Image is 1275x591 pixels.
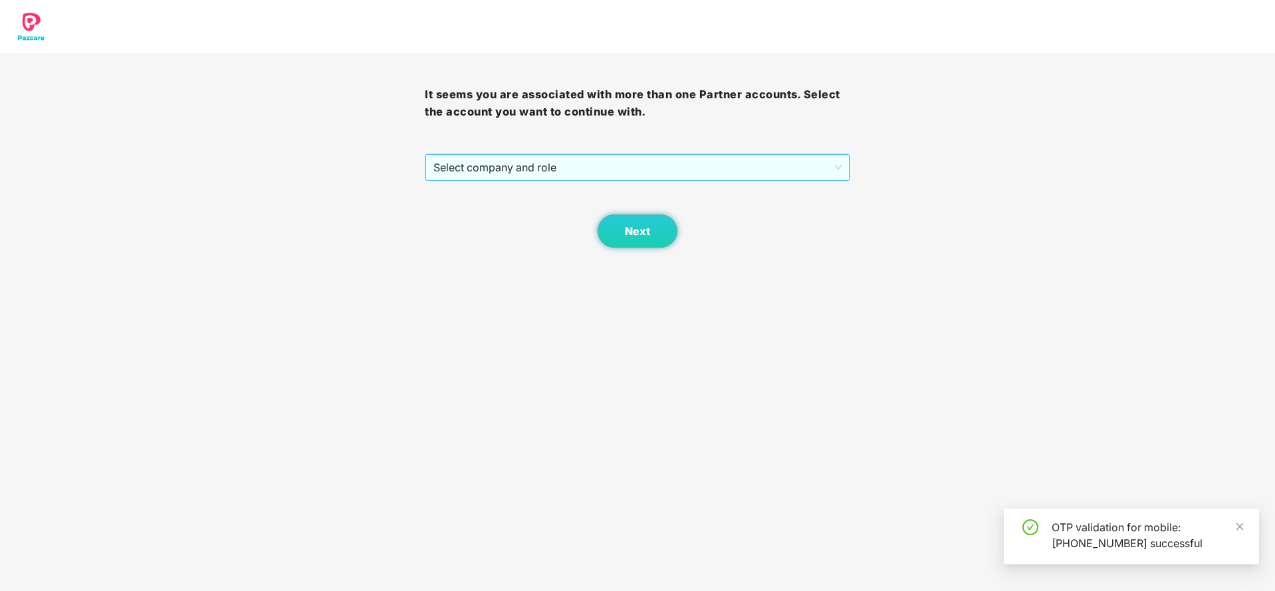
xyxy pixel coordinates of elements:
h3: It seems you are associated with more than one Partner accounts. Select the account you want to c... [425,86,850,120]
span: Select company and role [433,155,841,180]
span: close [1235,522,1244,531]
span: check-circle [1022,519,1038,535]
span: Next [625,225,650,238]
div: OTP validation for mobile: [PHONE_NUMBER] successful [1052,519,1243,551]
button: Next [598,214,677,248]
